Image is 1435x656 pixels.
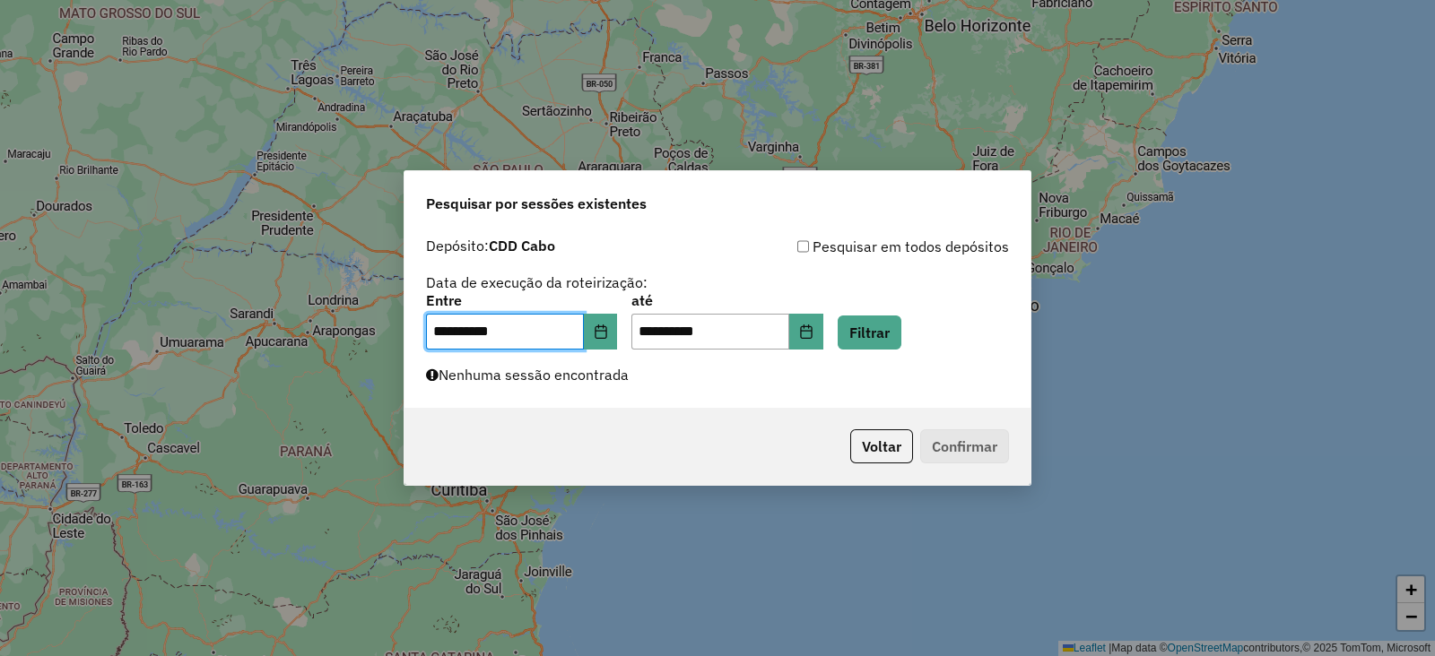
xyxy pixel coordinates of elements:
label: Nenhuma sessão encontrada [426,364,629,385]
label: Data de execução da roteirização: [426,272,648,293]
strong: CDD Cabo [489,237,555,255]
label: até [631,289,822,311]
button: Choose Date [789,314,823,350]
span: Pesquisar por sessões existentes [426,193,647,214]
div: Pesquisar em todos depósitos [717,236,1009,257]
button: Filtrar [838,315,901,350]
button: Voltar [850,429,913,463]
label: Depósito: [426,235,555,256]
label: Entre [426,289,617,311]
button: Choose Date [584,314,618,350]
